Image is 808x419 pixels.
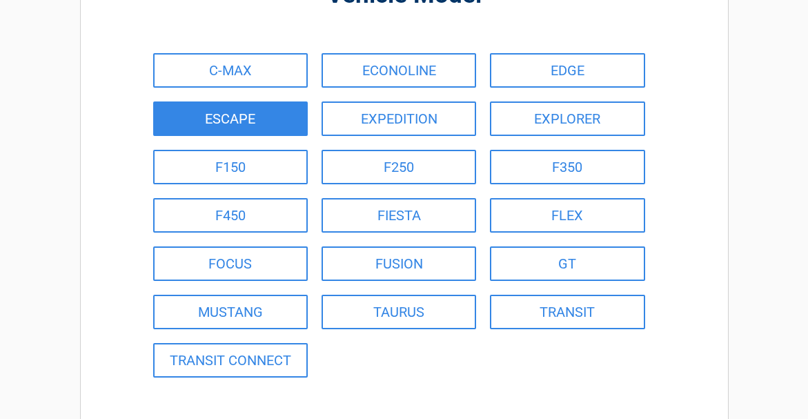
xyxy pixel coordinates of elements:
[490,295,644,329] a: TRANSIT
[490,198,644,233] a: FLEX
[490,246,644,281] a: GT
[490,53,644,88] a: EDGE
[153,343,308,378] a: TRANSIT CONNECT
[322,295,476,329] a: TAURUS
[153,101,308,136] a: ESCAPE
[322,150,476,184] a: F250
[490,101,644,136] a: EXPLORER
[153,295,308,329] a: MUSTANG
[322,53,476,88] a: ECONOLINE
[153,246,308,281] a: FOCUS
[490,150,644,184] a: F350
[153,150,308,184] a: F150
[322,246,476,281] a: FUSION
[322,198,476,233] a: FIESTA
[153,53,308,88] a: C-MAX
[153,198,308,233] a: F450
[322,101,476,136] a: EXPEDITION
